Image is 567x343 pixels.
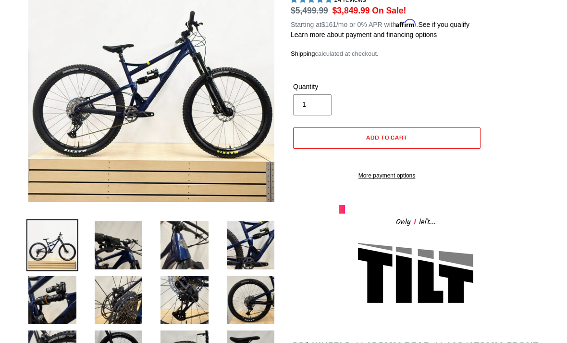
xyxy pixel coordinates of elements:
[339,214,493,229] div: Only left...
[291,17,469,30] p: Starting at /mo or 0% APR with .
[291,49,541,59] div: calculated at checkout.
[396,19,416,27] span: Affirm
[411,216,419,228] span: 1
[93,219,145,271] img: Load image into Gallery viewer, DEMO BIKE: TILT - Pearl Night Blue - LG (Complete Bike) #14 LIKE NEW
[225,219,277,271] img: Load image into Gallery viewer, DEMO BIKE: TILT - Pearl Night Blue - LG (Complete Bike) #14 LIKE NEW
[159,219,210,271] img: Load image into Gallery viewer, DEMO BIKE: TILT - Pearl Night Blue - LG (Complete Bike) #14 LIKE NEW
[372,4,406,17] span: On Sale!
[293,171,481,180] a: More payment options
[26,274,78,326] img: Load image into Gallery viewer, DEMO BIKE: TILT - Pearl Night Blue - LG (Complete Bike) #14 LIKE NEW
[291,31,437,38] a: Learn more about payment and financing options
[93,274,145,326] img: Load image into Gallery viewer, DEMO BIKE: TILT - Pearl Night Blue - LG (Complete Bike) #14 LIKE NEW
[293,127,481,149] button: Add to cart
[159,274,210,326] img: Load image into Gallery viewer, DEMO BIKE: TILT - Pearl Night Blue - LG (Complete Bike) #14 LIKE NEW
[321,21,336,28] span: $161
[291,50,315,58] a: Shipping
[418,21,469,28] a: See if you qualify - Learn more about Affirm Financing (opens in modal)
[293,82,384,92] label: Quantity
[366,134,408,141] span: Add to cart
[333,6,370,15] span: $3,849.99
[225,274,277,326] img: Load image into Gallery viewer, DEMO BIKE: TILT - Pearl Night Blue - LG (Complete Bike) #14 LIKE NEW
[291,6,328,15] s: $5,499.99
[26,219,78,271] img: Load image into Gallery viewer, Canfield-Bikes-Tilt-LG-Demo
